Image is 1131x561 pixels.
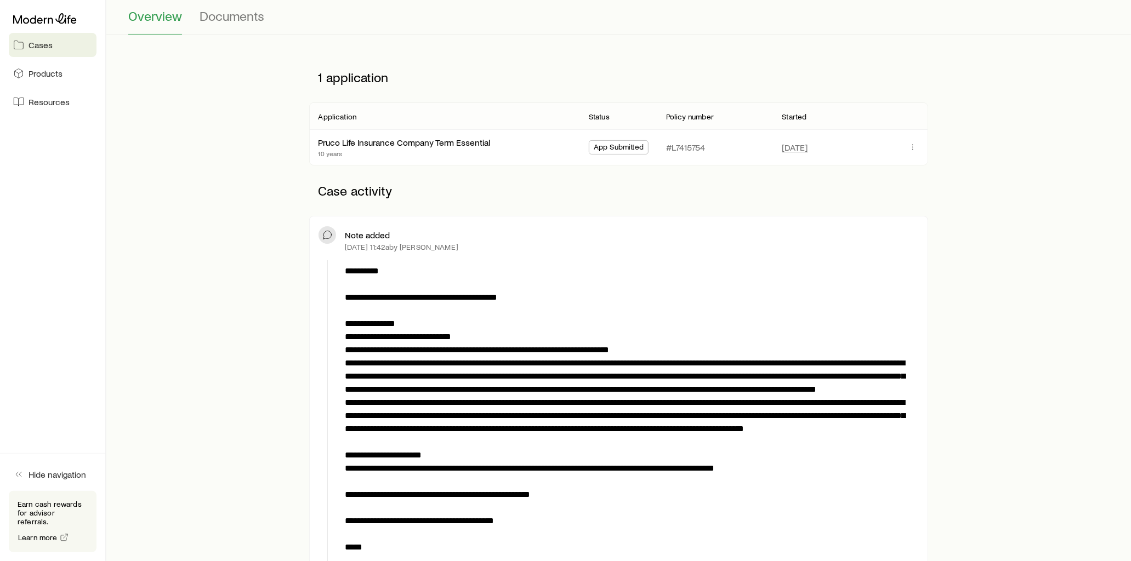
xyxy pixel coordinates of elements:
p: Note added [345,230,390,241]
button: Hide navigation [9,462,96,486]
span: [DATE] [782,142,808,153]
p: Case activity [309,174,928,207]
p: #L7415754 [666,142,705,153]
a: Pruco Life Insurance Company Term Essential [318,137,490,147]
span: Products [29,68,62,79]
div: Pruco Life Insurance Company Term Essential [318,137,490,148]
p: Status [589,112,610,121]
span: App Submitted [594,142,644,154]
span: Cases [29,39,53,50]
a: Products [9,61,96,85]
span: Hide navigation [29,469,86,480]
a: Cases [9,33,96,57]
span: Overview [128,8,182,24]
p: Started [782,112,807,121]
span: Documents [200,8,264,24]
a: Resources [9,90,96,114]
p: Application [318,112,356,121]
p: [DATE] 11:42a by [PERSON_NAME] [345,243,458,251]
p: Earn cash rewards for advisor referrals. [18,500,88,526]
p: 1 application [309,61,928,94]
span: Learn more [18,534,58,541]
span: Resources [29,96,70,107]
p: Policy number [666,112,714,121]
div: Case details tabs [128,8,1109,35]
div: Earn cash rewards for advisor referrals.Learn more [9,491,96,552]
p: 10 years [318,149,490,158]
